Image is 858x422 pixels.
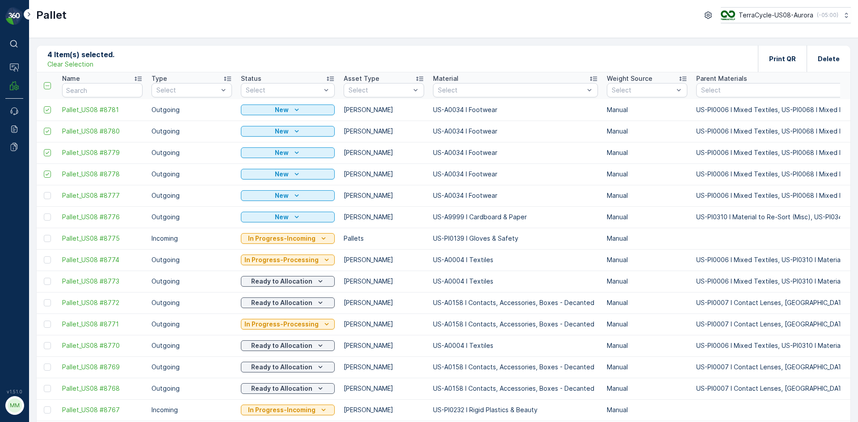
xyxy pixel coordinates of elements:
p: New [275,148,289,157]
p: Manual [607,405,687,414]
button: New [241,190,335,201]
div: Toggle Row Selected [44,406,51,414]
span: Asset Type : [8,205,47,213]
p: New [275,170,289,179]
div: Toggle Row Selected [44,106,51,113]
a: Pallet_US08 #8772 [62,298,143,307]
p: US-A0034 I Footwear [433,148,598,157]
p: Manual [607,298,687,307]
span: Pallet_US08 #8776 [62,213,143,221]
p: [PERSON_NAME] [344,191,424,200]
p: Outgoing [151,213,232,221]
p: US-A0158 I Contacts, Accessories, Boxes - Decanted [433,363,598,372]
button: New [241,104,335,115]
p: Outgoing [151,341,232,350]
p: US-A0034 I Footwear [433,105,598,114]
p: Outgoing [151,277,232,286]
p: Select [246,86,321,95]
p: New [275,127,289,136]
input: Search [62,83,143,97]
p: US-PI0139 I Gloves & Safety [433,234,598,243]
p: ( -05:00 ) [817,12,838,19]
p: Print QR [769,54,796,63]
p: [PERSON_NAME] [344,298,424,307]
button: MM [5,396,23,415]
p: In Progress-Processing [244,320,319,329]
span: Pallet_US08 #8769 [62,363,143,372]
div: MM [8,398,22,413]
p: US-A0034 I Footwear [433,170,598,179]
p: In Progress-Processing [244,255,319,264]
button: Ready to Allocation [241,383,335,394]
p: Outgoing [151,191,232,200]
button: Ready to Allocation [241,362,335,372]
p: US-A0004 I Textiles [433,255,598,264]
p: Pallet [36,8,67,22]
span: Net Weight : [8,176,47,184]
p: Outgoing [151,363,232,372]
div: Toggle Row Selected [44,278,51,285]
p: Outgoing [151,148,232,157]
p: 4 Item(s) selected. [47,49,114,60]
div: Toggle Row Selected [44,321,51,328]
p: Incoming [151,234,232,243]
a: Pallet_US08 #8781 [62,105,143,114]
p: US-A0004 I Textiles [433,341,598,350]
p: TerraCycle-US08-Aurora [739,11,813,20]
a: Pallet_US08 #8780 [62,127,143,136]
a: Pallet_US08 #8770 [62,341,143,350]
p: [PERSON_NAME] [344,320,424,329]
p: In Progress-Incoming [248,234,315,243]
p: Outgoing [151,255,232,264]
p: Manual [607,320,687,329]
span: Pallet_US08 #8778 [29,146,88,154]
p: Manual [607,341,687,350]
p: US-A0034 I Footwear [433,127,598,136]
p: Select [612,86,673,95]
button: In Progress-Incoming [241,405,335,415]
button: New [241,147,335,158]
p: Outgoing [151,170,232,179]
img: image_ci7OI47.png [721,10,735,20]
div: Toggle Row Selected [44,149,51,156]
span: Total Weight : [8,161,52,169]
p: US-PI0232 I Rigid Plastics & Beauty [433,405,598,414]
button: In Progress-Processing [241,255,335,265]
p: US-A0158 I Contacts, Accessories, Boxes - Decanted [433,298,598,307]
span: Pallet_US08 #8775 [62,234,143,243]
p: Weight Source [607,74,652,83]
p: Incoming [151,405,232,414]
p: Asset Type [344,74,379,83]
button: TerraCycle-US08-Aurora(-05:00) [721,7,851,23]
div: Toggle Row Selected [44,213,51,221]
a: Pallet_US08 #8779 [62,148,143,157]
a: Pallet_US08 #8768 [62,384,143,393]
p: Manual [607,234,687,243]
p: Pallet_US08 #8778 [394,8,462,18]
a: Pallet_US08 #8778 [62,170,143,179]
span: Pallet_US08 #8767 [62,405,143,414]
p: Manual [607,277,687,286]
p: Outgoing [151,384,232,393]
p: Manual [607,191,687,200]
p: Name [62,74,80,83]
p: Manual [607,255,687,264]
span: Name : [8,389,29,397]
p: Pallets [344,234,424,243]
span: Pallet_US08 #8774 [62,255,143,264]
p: [PERSON_NAME] [344,148,424,157]
p: Pallet_US08 #8779 [394,250,462,261]
p: New [275,105,289,114]
p: Manual [607,170,687,179]
span: Pallet_US08 #8773 [62,277,143,286]
button: Ready to Allocation [241,297,335,308]
button: In Progress-Processing [241,319,335,330]
p: Parent Materials [696,74,747,83]
p: Select [438,86,584,95]
button: Ready to Allocation [241,276,335,287]
p: Manual [607,213,687,221]
p: [PERSON_NAME] [344,127,424,136]
span: 70 [50,191,58,198]
p: [PERSON_NAME] [344,363,424,372]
